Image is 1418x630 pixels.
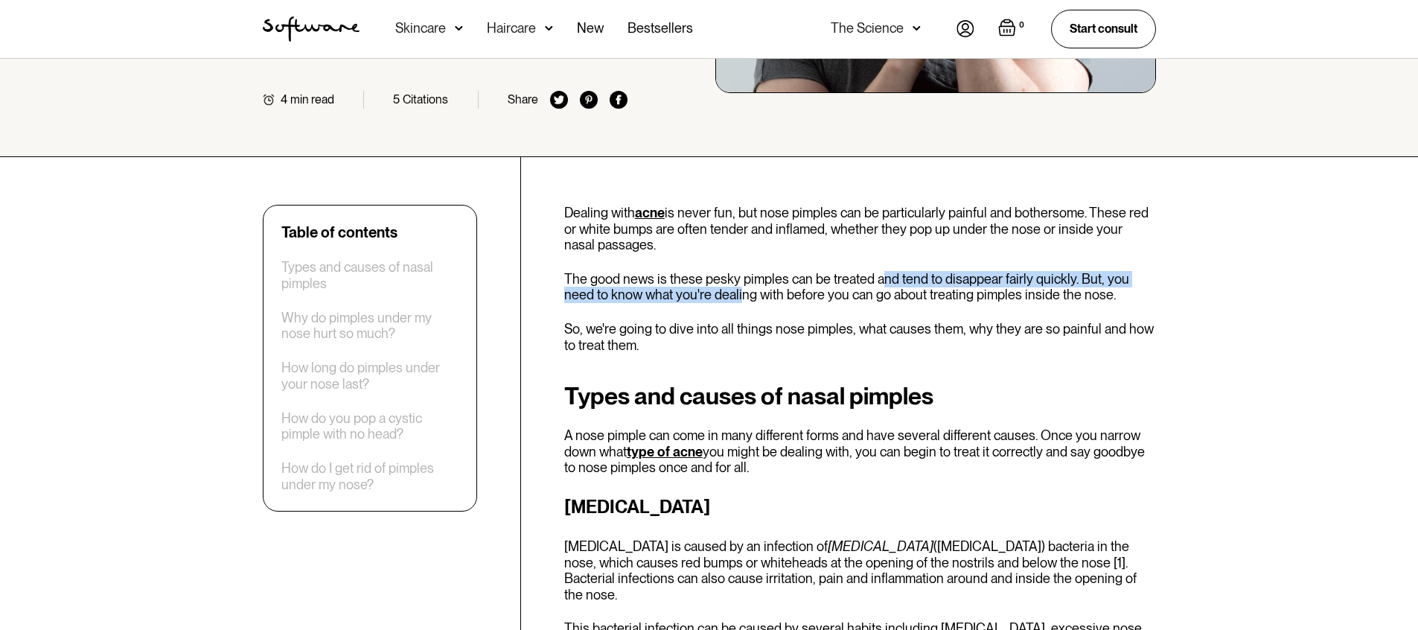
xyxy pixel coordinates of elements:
img: arrow down [455,21,463,36]
a: How do you pop a cystic pimple with no head? [281,410,459,442]
img: Software Logo [263,16,360,42]
a: Why do pimples under my nose hurt so much? [281,310,459,342]
img: pinterest icon [580,91,598,109]
img: arrow down [545,21,553,36]
img: twitter icon [550,91,568,109]
a: acne [635,205,665,220]
div: 5 [393,92,400,106]
a: How long do pimples under your nose last? [281,360,459,392]
a: type of acne [627,444,703,459]
img: facebook icon [610,91,627,109]
div: Skincare [395,21,446,36]
div: The Science [831,21,904,36]
p: The good news is these pesky pimples can be treated and tend to disappear fairly quickly. But, yo... [564,271,1156,303]
a: Open empty cart [998,19,1027,39]
p: So, we're going to dive into all things nose pimples, what causes them, why they are so painful a... [564,321,1156,353]
p: [MEDICAL_DATA] is caused by an infection of ([MEDICAL_DATA]) bacteria in the nose, which causes r... [564,538,1156,602]
em: [MEDICAL_DATA] [828,538,933,554]
p: A nose pimple can come in many different forms and have several different causes. Once you narrow... [564,427,1156,476]
h2: Types and causes of nasal pimples [564,383,1156,410]
img: arrow down [913,21,921,36]
div: Share [508,92,538,106]
a: Start consult [1051,10,1156,48]
div: min read [290,92,334,106]
div: Haircare [487,21,536,36]
a: Types and causes of nasal pimples [281,259,459,291]
div: 0 [1016,19,1027,32]
a: home [263,16,360,42]
p: Dealing with is never fun, but nose pimples can be particularly painful and bothersome. These red... [564,205,1156,253]
div: 4 [281,92,287,106]
div: Table of contents [281,223,397,241]
a: How do I get rid of pimples under my nose? [281,460,459,492]
div: Citations [403,92,448,106]
h3: [MEDICAL_DATA] [564,494,1156,521]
